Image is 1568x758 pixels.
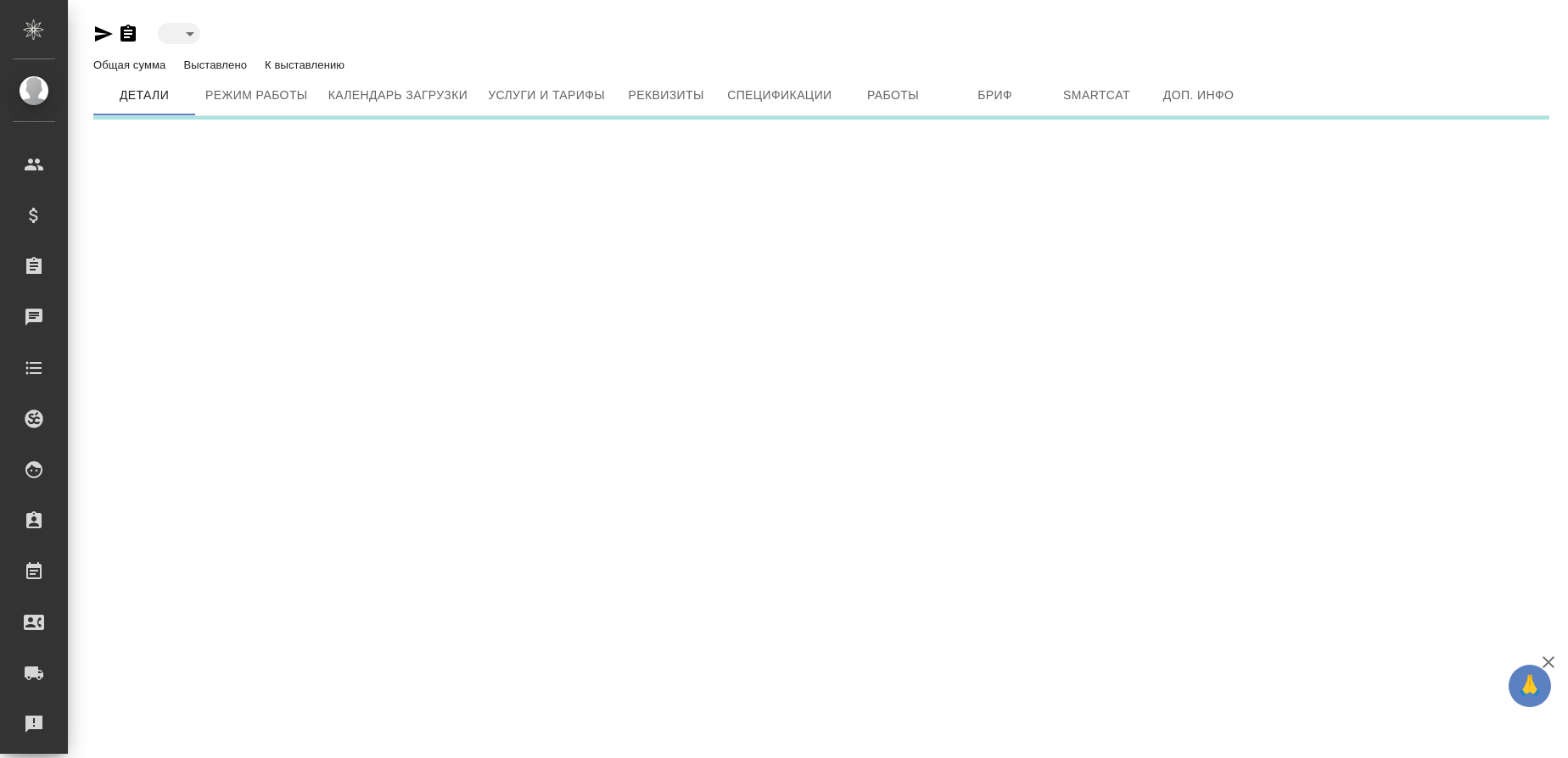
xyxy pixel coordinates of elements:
[488,85,605,106] span: Услуги и тарифы
[625,85,707,106] span: Реквизиты
[328,85,468,106] span: Календарь загрузки
[1509,665,1551,707] button: 🙏
[205,85,308,106] span: Режим работы
[93,24,114,44] button: Скопировать ссылку для ЯМессенджера
[158,23,200,44] div: ​
[1158,85,1240,106] span: Доп. инфо
[183,59,251,71] p: Выставлено
[727,85,832,106] span: Спецификации
[93,59,170,71] p: Общая сумма
[118,24,138,44] button: Скопировать ссылку
[265,59,349,71] p: К выставлению
[1056,85,1138,106] span: Smartcat
[1515,668,1544,704] span: 🙏
[955,85,1036,106] span: Бриф
[104,85,185,106] span: Детали
[853,85,934,106] span: Работы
